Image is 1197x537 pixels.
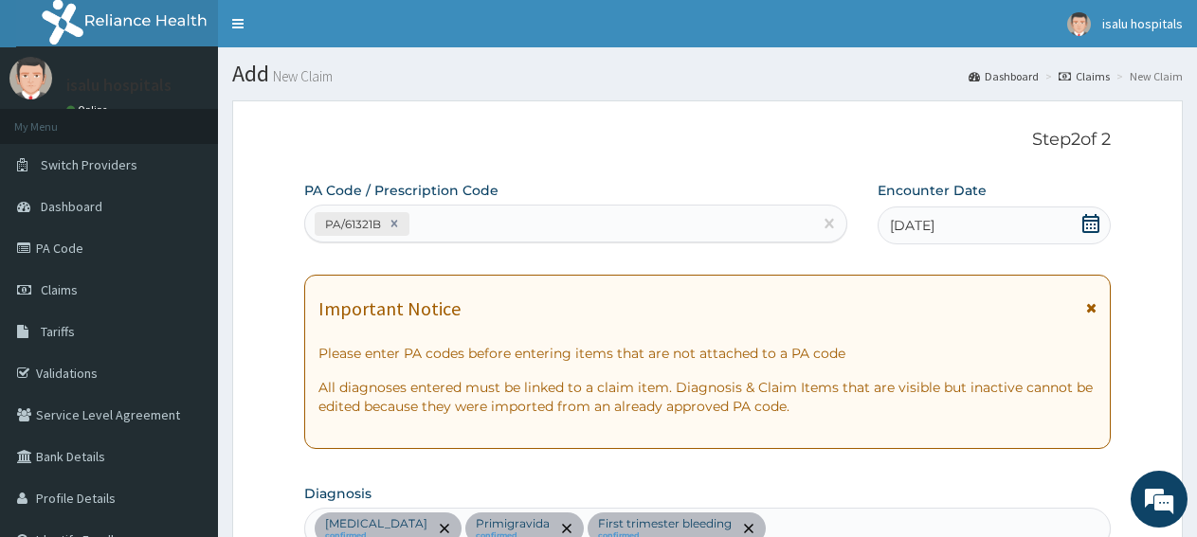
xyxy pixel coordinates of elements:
[318,298,461,319] h1: Important Notice
[598,516,732,531] p: First trimester bleeding
[318,344,1097,363] p: Please enter PA codes before entering items that are not attached to a PA code
[304,130,1111,151] p: Step 2 of 2
[878,181,987,200] label: Encounter Date
[66,77,172,94] p: isalu hospitals
[304,181,499,200] label: PA Code / Prescription Code
[269,69,333,83] small: New Claim
[318,378,1097,416] p: All diagnoses entered must be linked to a claim item. Diagnosis & Claim Items that are visible bu...
[41,156,137,173] span: Switch Providers
[9,57,52,99] img: User Image
[1067,12,1091,36] img: User Image
[319,213,384,235] div: PA/61321B
[1112,68,1183,84] li: New Claim
[1059,68,1110,84] a: Claims
[41,281,78,298] span: Claims
[558,520,575,537] span: remove selection option
[66,103,112,116] a: Online
[476,516,550,531] p: Primigravida
[41,323,75,340] span: Tariffs
[1102,15,1183,32] span: isalu hospitals
[325,516,427,531] p: [MEDICAL_DATA]
[969,68,1039,84] a: Dashboard
[232,62,1183,86] h1: Add
[304,484,372,503] label: Diagnosis
[436,520,453,537] span: remove selection option
[740,520,757,537] span: remove selection option
[41,198,102,215] span: Dashboard
[890,216,934,235] span: [DATE]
